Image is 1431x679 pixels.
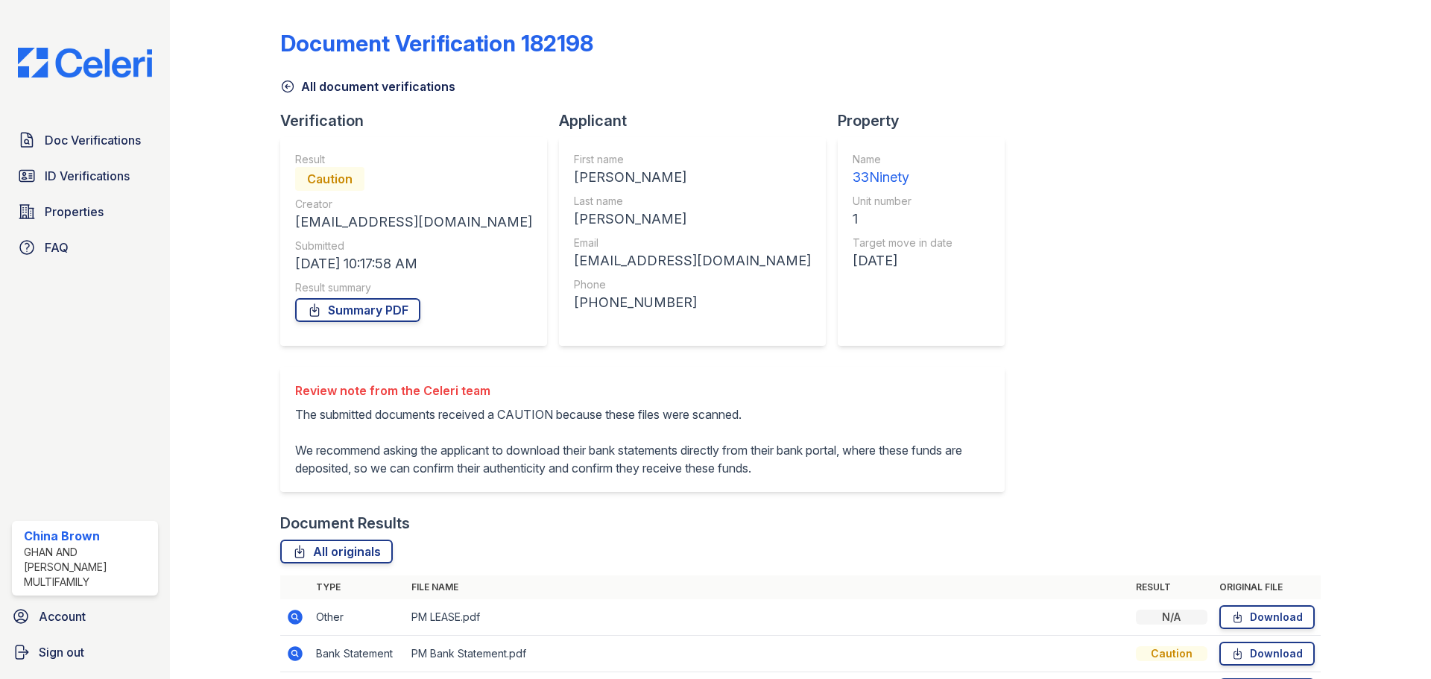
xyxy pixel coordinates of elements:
[295,212,532,233] div: [EMAIL_ADDRESS][DOMAIN_NAME]
[24,545,152,590] div: Ghan and [PERSON_NAME] Multifamily
[853,152,953,167] div: Name
[295,239,532,253] div: Submitted
[1368,619,1416,664] iframe: chat widget
[280,110,559,131] div: Verification
[280,513,410,534] div: Document Results
[574,236,811,250] div: Email
[12,197,158,227] a: Properties
[574,152,811,167] div: First name
[574,292,811,313] div: [PHONE_NUMBER]
[280,78,455,95] a: All document verifications
[559,110,838,131] div: Applicant
[280,30,593,57] div: Document Verification 182198
[280,540,393,563] a: All originals
[295,298,420,322] a: Summary PDF
[405,636,1130,672] td: PM Bank Statement.pdf
[853,209,953,230] div: 1
[574,194,811,209] div: Last name
[295,382,990,399] div: Review note from the Celeri team
[838,110,1017,131] div: Property
[45,131,141,149] span: Doc Verifications
[405,575,1130,599] th: File name
[574,277,811,292] div: Phone
[1136,610,1207,625] div: N/A
[12,125,158,155] a: Doc Verifications
[853,250,953,271] div: [DATE]
[1130,575,1213,599] th: Result
[295,167,364,191] div: Caution
[310,575,405,599] th: Type
[39,607,86,625] span: Account
[45,167,130,185] span: ID Verifications
[1136,646,1207,661] div: Caution
[853,167,953,188] div: 33Ninety
[1219,605,1315,629] a: Download
[310,599,405,636] td: Other
[295,253,532,274] div: [DATE] 10:17:58 AM
[39,643,84,661] span: Sign out
[853,194,953,209] div: Unit number
[295,197,532,212] div: Creator
[853,152,953,188] a: Name 33Ninety
[6,637,164,667] a: Sign out
[45,239,69,256] span: FAQ
[12,233,158,262] a: FAQ
[574,209,811,230] div: [PERSON_NAME]
[574,250,811,271] div: [EMAIL_ADDRESS][DOMAIN_NAME]
[853,236,953,250] div: Target move in date
[1219,642,1315,666] a: Download
[6,48,164,78] img: CE_Logo_Blue-a8612792a0a2168367f1c8372b55b34899dd931a85d93a1a3d3e32e68fde9ad4.png
[295,152,532,167] div: Result
[12,161,158,191] a: ID Verifications
[295,280,532,295] div: Result summary
[24,527,152,545] div: China Brown
[1213,575,1321,599] th: Original file
[310,636,405,672] td: Bank Statement
[405,599,1130,636] td: PM LEASE.pdf
[574,167,811,188] div: [PERSON_NAME]
[6,601,164,631] a: Account
[295,405,990,477] p: The submitted documents received a CAUTION because these files were scanned. We recommend asking ...
[45,203,104,221] span: Properties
